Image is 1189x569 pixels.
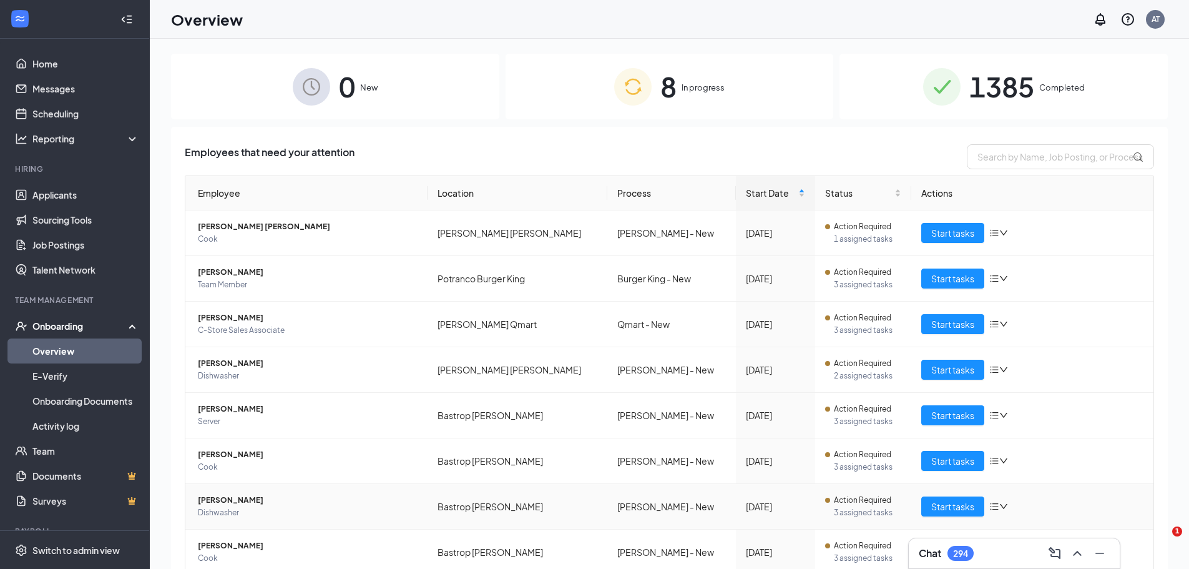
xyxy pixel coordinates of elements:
span: Action Required [834,448,891,461]
div: Payroll [15,526,137,537]
button: Start tasks [921,223,984,243]
span: 2 assigned tasks [834,370,901,382]
a: Onboarding Documents [32,388,139,413]
span: Status [825,186,892,200]
span: Start tasks [931,408,974,422]
span: Completed [1039,81,1085,94]
svg: UserCheck [15,320,27,332]
td: [PERSON_NAME] [PERSON_NAME] [428,347,607,393]
span: Server [198,415,418,428]
span: bars [989,274,999,284]
span: 3 assigned tasks [834,324,901,337]
td: Potranco Burger King [428,256,607,302]
svg: QuestionInfo [1120,12,1135,27]
span: Employees that need your attention [185,144,355,169]
span: down [999,457,1008,465]
span: [PERSON_NAME] [198,403,418,415]
button: Start tasks [921,269,984,289]
button: Start tasks [921,405,984,425]
td: Qmart - New [607,302,736,347]
div: Onboarding [32,320,129,332]
span: bars [989,319,999,329]
h1: Overview [171,9,243,30]
a: Activity log [32,413,139,438]
span: down [999,411,1008,420]
th: Process [607,176,736,210]
a: Overview [32,339,139,364]
td: [PERSON_NAME] [PERSON_NAME] [428,210,607,256]
span: Dishwasher [198,507,418,519]
span: [PERSON_NAME] [198,312,418,324]
span: [PERSON_NAME] [PERSON_NAME] [198,220,418,233]
th: Employee [185,176,428,210]
td: [PERSON_NAME] - New [607,347,736,393]
a: Team [32,438,139,463]
span: 3 assigned tasks [834,552,901,565]
span: Dishwasher [198,370,418,382]
span: bars [989,365,999,375]
span: 3 assigned tasks [834,415,901,428]
span: bars [989,410,999,420]
div: [DATE] [746,454,806,468]
svg: WorkstreamLogo [14,12,26,25]
span: bars [989,456,999,466]
span: down [999,320,1008,329]
div: 294 [953,548,968,559]
a: Messages [32,76,139,101]
td: Bastrop [PERSON_NAME] [428,438,607,484]
input: Search by Name, Job Posting, or Process [967,144,1154,169]
td: [PERSON_NAME] Qmart [428,302,607,347]
span: [PERSON_NAME] [198,448,418,461]
svg: Minimize [1092,546,1107,561]
span: [PERSON_NAME] [198,540,418,552]
td: [PERSON_NAME] - New [607,210,736,256]
a: E-Verify [32,364,139,388]
div: [DATE] [746,408,806,422]
span: Start tasks [931,500,974,513]
span: Start tasks [931,363,974,377]
svg: Notifications [1093,12,1108,27]
th: Status [815,176,911,210]
a: SurveysCrown [32,488,139,513]
span: Team Member [198,279,418,291]
h3: Chat [919,547,941,560]
button: Start tasks [921,451,984,471]
span: 1385 [969,65,1034,108]
th: Location [428,176,607,210]
span: [PERSON_NAME] [198,357,418,370]
td: [PERSON_NAME] - New [607,393,736,438]
span: Start tasks [931,226,974,240]
span: down [999,365,1008,374]
span: 0 [339,65,355,108]
span: Start tasks [931,272,974,285]
td: [PERSON_NAME] - New [607,484,736,530]
span: Action Required [834,540,891,552]
span: Start tasks [931,317,974,331]
span: 8 [660,65,677,108]
span: Action Required [834,312,891,324]
div: [DATE] [746,226,806,240]
span: C-Store Sales Associate [198,324,418,337]
a: Job Postings [32,232,139,257]
button: ComposeMessage [1045,543,1065,563]
a: Applicants [32,182,139,207]
span: [PERSON_NAME] [198,494,418,507]
div: Hiring [15,164,137,174]
button: Start tasks [921,314,984,334]
span: [PERSON_NAME] [198,266,418,279]
span: 1 assigned tasks [834,233,901,245]
span: Start Date [746,186,796,200]
span: 3 assigned tasks [834,461,901,473]
a: Home [32,51,139,76]
span: Start tasks [931,454,974,468]
span: In progress [682,81,725,94]
span: Cook [198,233,418,245]
span: 3 assigned tasks [834,279,901,291]
span: Action Required [834,357,891,370]
th: Actions [911,176,1153,210]
span: Action Required [834,494,891,507]
td: Burger King - New [607,256,736,302]
a: Scheduling [32,101,139,126]
button: Start tasks [921,360,984,380]
div: [DATE] [746,545,806,559]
